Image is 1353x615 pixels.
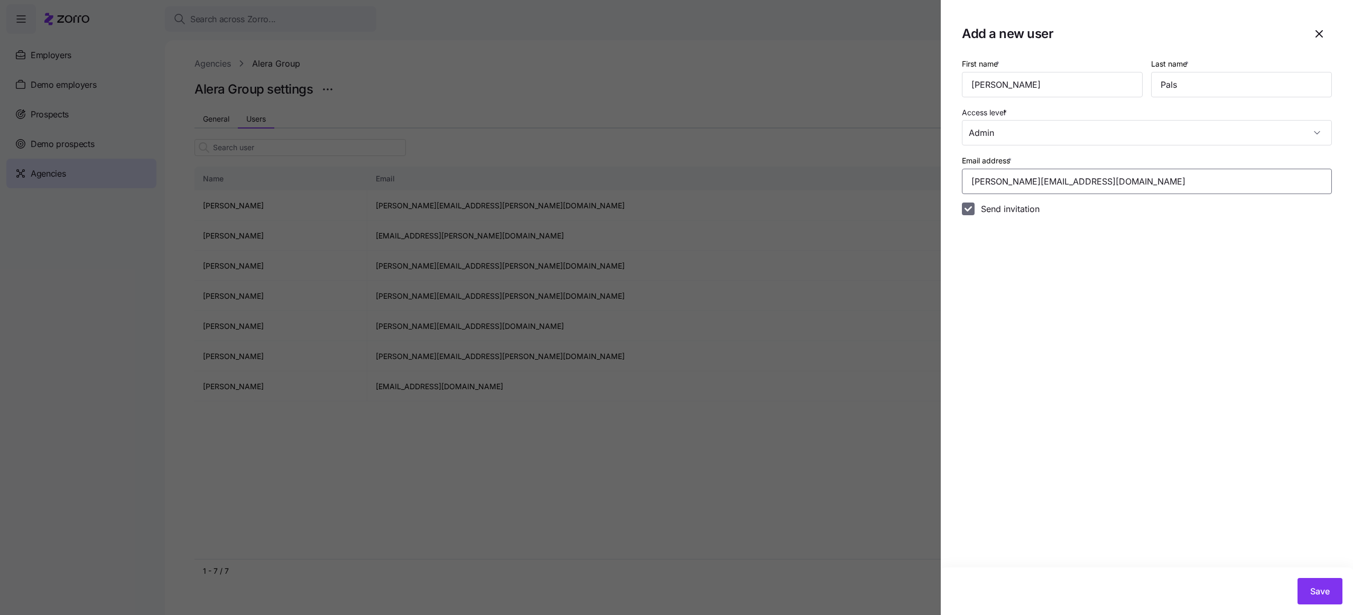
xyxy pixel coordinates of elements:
input: Select access level [962,120,1332,145]
label: Send invitation [975,203,1040,215]
input: Type user email [962,169,1332,194]
input: Type last name [1151,72,1332,97]
label: Email address [962,155,1014,167]
span: Save [1310,585,1330,598]
label: First name [962,58,1002,70]
label: Access level [962,107,1009,118]
label: Last name [1151,58,1191,70]
button: Save [1298,578,1342,604]
h1: Add a new user [962,25,1053,42]
input: Type first name [962,72,1143,97]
